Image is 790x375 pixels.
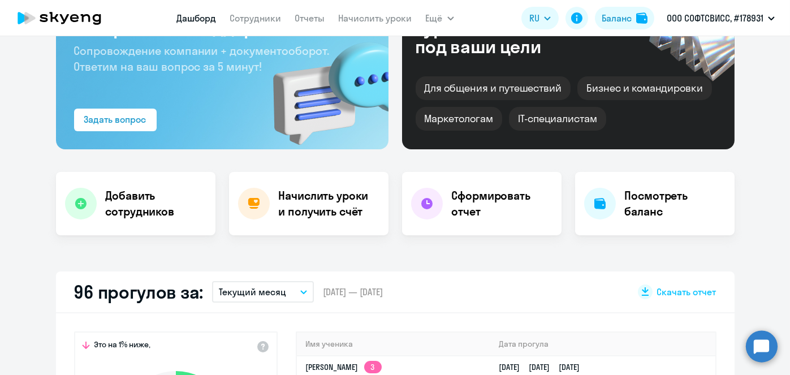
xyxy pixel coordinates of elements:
[657,286,716,298] span: Скачать отчет
[212,281,314,303] button: Текущий месяц
[94,339,151,353] span: Это на 1% ниже,
[595,7,654,29] button: Балансbalance
[177,12,217,24] a: Дашборд
[74,44,330,74] span: Сопровождение компании + документооборот. Ответим на ваш вопрос за 5 минут!
[416,18,609,56] div: Курсы английского под ваши цели
[74,109,157,131] button: Задать вопрос
[295,12,325,24] a: Отчеты
[297,333,490,356] th: Имя ученика
[490,333,715,356] th: Дата прогула
[74,281,204,303] h2: 96 прогулов за:
[416,76,571,100] div: Для общения и путешествий
[521,7,559,29] button: RU
[661,5,780,32] button: ООО СОФТСВИСС, #178931
[577,76,712,100] div: Бизнес и командировки
[509,107,606,131] div: IT-специалистам
[84,113,146,126] div: Задать вопрос
[426,7,454,29] button: Ещё
[602,11,632,25] div: Баланс
[499,362,589,372] a: [DATE][DATE][DATE]
[667,11,763,25] p: ООО СОФТСВИСС, #178931
[636,12,647,24] img: balance
[625,188,726,219] h4: Посмотреть баланс
[219,285,286,299] p: Текущий месяц
[416,107,502,131] div: Маркетологам
[364,361,382,373] app-skyeng-badge: 3
[230,12,282,24] a: Сотрудники
[323,286,383,298] span: [DATE] — [DATE]
[306,362,382,372] a: [PERSON_NAME]3
[339,12,412,24] a: Начислить уроки
[257,22,388,149] img: bg-img
[529,11,539,25] span: RU
[452,188,552,219] h4: Сформировать отчет
[106,188,206,219] h4: Добавить сотрудников
[426,11,443,25] span: Ещё
[279,188,377,219] h4: Начислить уроки и получить счёт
